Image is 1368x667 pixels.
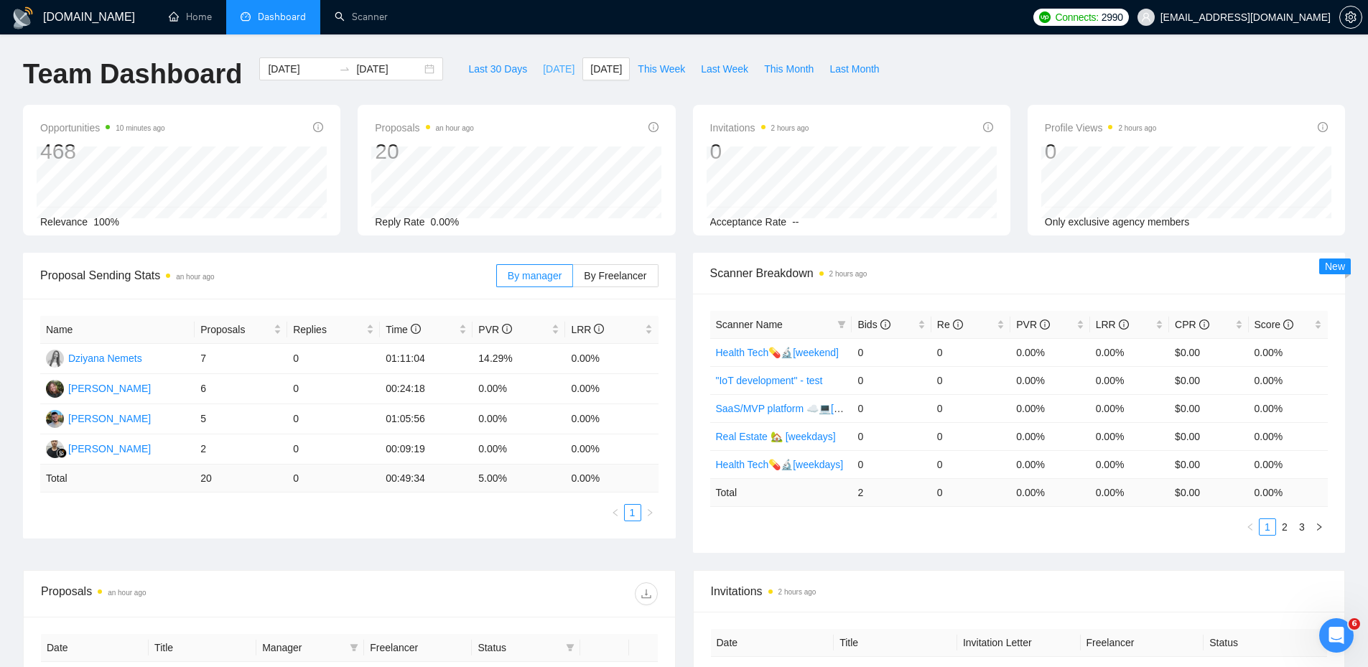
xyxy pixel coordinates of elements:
[1169,450,1248,478] td: $0.00
[1319,618,1354,653] iframe: Intercom live chat
[716,319,783,330] span: Scanner Name
[837,320,846,329] span: filter
[287,374,380,404] td: 0
[375,216,424,228] span: Reply Rate
[792,216,799,228] span: --
[1311,518,1328,536] button: right
[68,441,151,457] div: [PERSON_NAME]
[716,375,823,386] a: "IoT development" - test
[1340,11,1362,23] span: setting
[1090,478,1169,506] td: 0.00 %
[1090,366,1169,394] td: 0.00%
[287,404,380,434] td: 0
[716,459,844,470] a: Health Tech💊🔬[weekdays]
[380,465,473,493] td: 00:49:34
[380,404,473,434] td: 01:05:56
[1260,519,1275,535] a: 1
[931,478,1010,506] td: 0
[1249,422,1328,450] td: 0.00%
[262,640,344,656] span: Manager
[1175,319,1209,330] span: CPR
[335,11,388,23] a: searchScanner
[1242,518,1259,536] button: left
[46,382,151,393] a: HH[PERSON_NAME]
[1090,338,1169,366] td: 0.00%
[473,374,565,404] td: 0.00%
[1255,319,1293,330] span: Score
[852,394,931,422] td: 0
[431,216,460,228] span: 0.00%
[710,138,809,165] div: 0
[1016,319,1050,330] span: PVR
[1169,366,1248,394] td: $0.00
[716,403,882,414] a: SaaS/MVP platform ☁️💻[weekdays]
[625,505,641,521] a: 1
[931,366,1010,394] td: 0
[829,61,879,77] span: Last Month
[1119,319,1129,330] span: info-circle
[473,404,565,434] td: 0.00%
[931,394,1010,422] td: 0
[46,352,142,363] a: DNDziyana Nemets
[1096,319,1129,330] span: LRR
[565,434,658,465] td: 0.00%
[1118,124,1156,132] time: 2 hours ago
[852,338,931,366] td: 0
[473,465,565,493] td: 5.00 %
[565,344,658,374] td: 0.00%
[1081,629,1204,657] th: Freelancer
[176,273,214,281] time: an hour ago
[1276,518,1293,536] li: 2
[1318,122,1328,132] span: info-circle
[1010,394,1089,422] td: 0.00%
[195,465,287,493] td: 20
[571,324,604,335] span: LRR
[287,316,380,344] th: Replies
[716,347,839,358] a: Health Tech💊🔬[weekend]
[1339,6,1362,29] button: setting
[590,61,622,77] span: [DATE]
[473,434,565,465] td: 0.00%
[852,450,931,478] td: 0
[778,588,816,596] time: 2 hours ago
[93,216,119,228] span: 100%
[635,582,658,605] button: download
[834,314,849,335] span: filter
[1277,519,1293,535] a: 2
[710,264,1329,282] span: Scanner Breakdown
[436,124,474,132] time: an hour ago
[711,629,834,657] th: Date
[1010,422,1089,450] td: 0.00%
[23,57,242,91] h1: Team Dashboard
[1242,518,1259,536] li: Previous Page
[693,57,756,80] button: Last Week
[1010,450,1089,478] td: 0.00%
[1040,319,1050,330] span: info-circle
[473,344,565,374] td: 14.29%
[468,61,527,77] span: Last 30 Days
[1294,519,1310,535] a: 3
[41,634,149,662] th: Date
[1169,422,1248,450] td: $0.00
[258,11,306,23] span: Dashboard
[375,119,474,136] span: Proposals
[611,508,620,517] span: left
[822,57,887,80] button: Last Month
[852,422,931,450] td: 0
[200,322,271,337] span: Proposals
[1090,450,1169,478] td: 0.00%
[195,374,287,404] td: 6
[241,11,251,22] span: dashboard
[594,324,604,334] span: info-circle
[953,319,963,330] span: info-circle
[40,266,496,284] span: Proposal Sending Stats
[116,124,164,132] time: 10 minutes ago
[1141,12,1151,22] span: user
[1293,518,1311,536] li: 3
[1045,216,1190,228] span: Only exclusive agency members
[931,338,1010,366] td: 0
[1246,523,1255,531] span: left
[68,411,151,426] div: [PERSON_NAME]
[386,324,420,335] span: Time
[756,57,822,80] button: This Month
